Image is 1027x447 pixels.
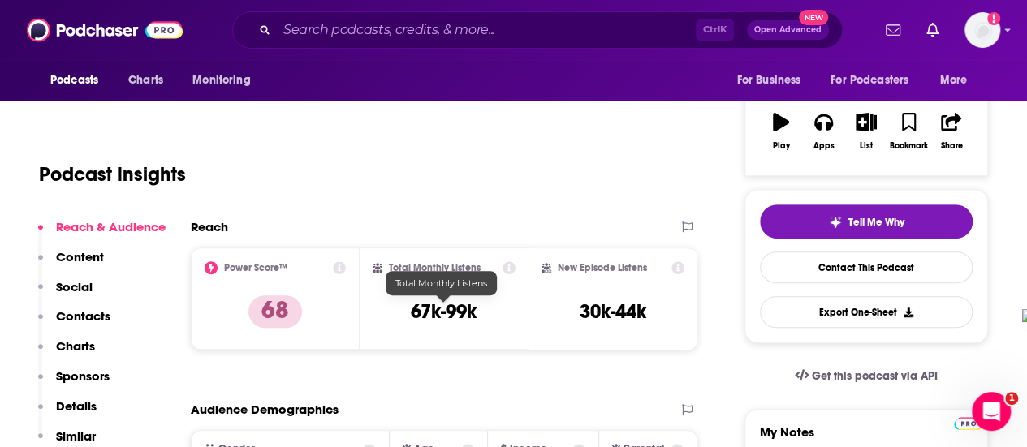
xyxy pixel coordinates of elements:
p: Similar [56,428,96,444]
button: Open AdvancedNew [747,20,829,40]
span: More [940,69,968,92]
p: Details [56,398,97,414]
p: Charts [56,338,95,354]
img: Podchaser - Follow, Share and Rate Podcasts [27,15,183,45]
span: Monitoring [192,69,250,92]
button: open menu [820,65,932,96]
div: Apps [813,141,835,151]
span: Get this podcast via API [812,369,938,383]
button: Contacts [38,308,110,338]
p: Reach & Audience [56,219,166,234]
div: Bookmark [890,141,928,151]
p: 68 [248,295,302,328]
span: New [799,10,828,25]
a: Pro website [954,415,982,430]
span: Tell Me Why [848,216,904,229]
span: Charts [128,69,163,92]
h2: Total Monthly Listens [389,262,481,273]
button: open menu [39,65,119,96]
button: open menu [725,65,821,96]
h2: New Episode Listens [558,262,647,273]
span: Logged in as amandawoods [964,12,1000,48]
h3: 30k-44k [580,299,646,324]
span: Ctrl K [696,19,734,41]
a: Contact This Podcast [760,251,973,283]
button: tell me why sparkleTell Me Why [760,204,973,239]
span: 1 [1005,392,1018,405]
iframe: Intercom live chat [972,392,1011,431]
button: Apps [802,102,844,161]
button: open menu [181,65,271,96]
p: Content [56,249,104,264]
button: Share [930,102,973,161]
button: Social [38,279,93,309]
input: Search podcasts, credits, & more... [277,17,696,43]
h1: Podcast Insights [39,162,186,187]
div: Search podcasts, credits, & more... [232,11,843,49]
button: Reach & Audience [38,219,166,249]
span: For Business [736,69,800,92]
button: Play [760,102,802,161]
span: Podcasts [50,69,98,92]
button: Content [38,249,104,279]
img: Podchaser Pro [954,417,982,430]
h2: Power Score™ [224,262,287,273]
svg: Add a profile image [987,12,1000,25]
div: Play [773,141,790,151]
button: Charts [38,338,95,368]
span: For Podcasters [831,69,908,92]
div: Share [940,141,962,151]
a: Charts [118,65,173,96]
span: Total Monthly Listens [395,277,487,289]
button: Export One-Sheet [760,296,973,328]
span: Open Advanced [754,26,822,34]
button: open menu [929,65,988,96]
a: Get this podcast via API [782,356,951,396]
div: List [860,141,873,151]
p: Social [56,279,93,294]
a: Show notifications dropdown [920,16,945,44]
h3: 67k-99k [411,299,477,324]
button: Sponsors [38,368,110,398]
p: Contacts [56,308,110,324]
button: Show profile menu [964,12,1000,48]
button: Bookmark [887,102,930,161]
h2: Reach [191,219,228,234]
h2: Audience Demographics [191,402,339,417]
img: User Profile [964,12,1000,48]
img: tell me why sparkle [829,216,842,229]
button: Details [38,398,97,428]
a: Show notifications dropdown [879,16,907,44]
p: Sponsors [56,368,110,384]
button: List [845,102,887,161]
